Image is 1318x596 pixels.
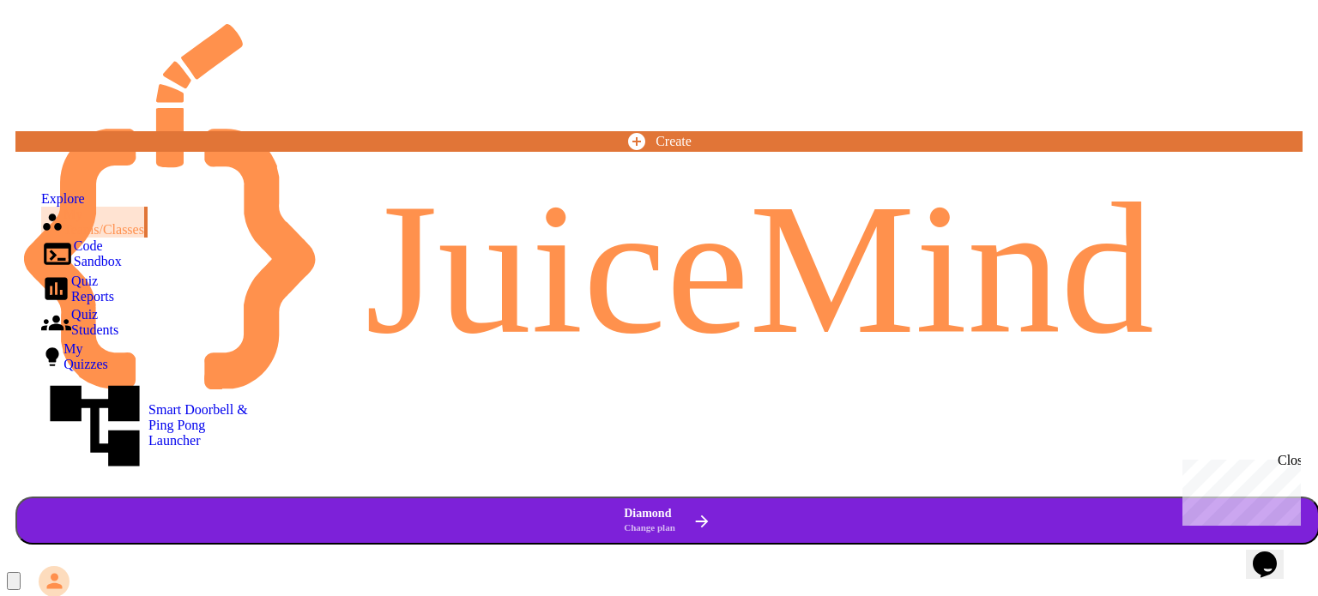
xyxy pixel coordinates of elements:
div: Diamond [624,507,675,534]
a: My Quizzes [41,341,108,372]
div: Quiz Students [41,307,118,338]
a: Quiz Reports [41,274,114,308]
div: Explore [41,191,85,207]
div: Quiz Reports [41,274,114,304]
a: Code Sandbox [41,238,122,274]
div: Chat with us now!Close [7,7,118,109]
img: logo-orange.svg [24,24,1294,389]
div: Code Sandbox [41,238,122,270]
div: My Teams/Classes [41,207,144,238]
a: Quiz Students [41,307,118,341]
a: Explore [41,187,85,207]
a: My Teams/Classes [41,207,148,238]
a: Create [15,131,1303,152]
div: My Notifications [7,572,21,590]
iframe: chat widget [1176,453,1301,526]
iframe: chat widget [1246,527,1301,579]
div: Smart Doorbell & Ping Pong Launcher [41,372,256,479]
span: Change plan [624,522,675,533]
a: Smart Doorbell & Ping Pong Launcher [41,372,256,483]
